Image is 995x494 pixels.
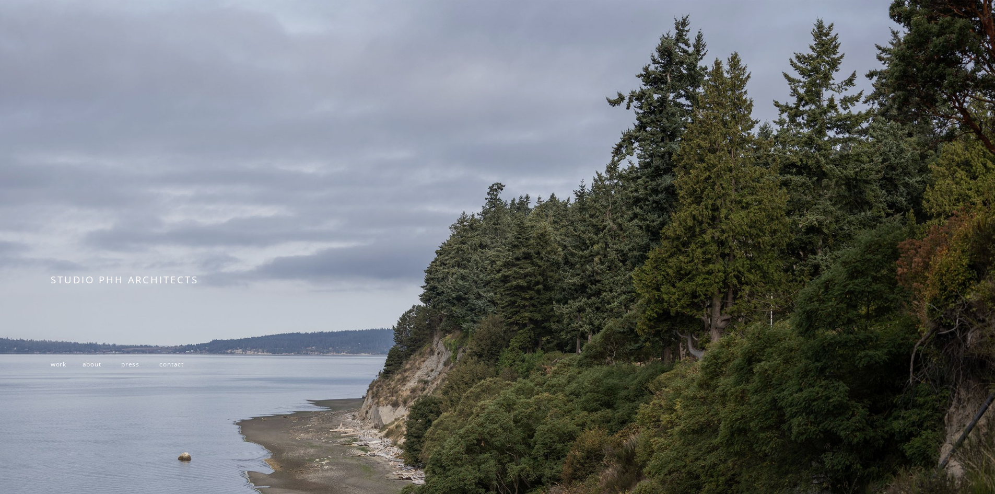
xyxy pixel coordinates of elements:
a: about [83,360,101,368]
a: press [121,360,139,368]
a: contact [159,360,184,368]
a: work [51,360,66,368]
span: STUDIO PHH ARCHITECTS [51,273,198,286]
